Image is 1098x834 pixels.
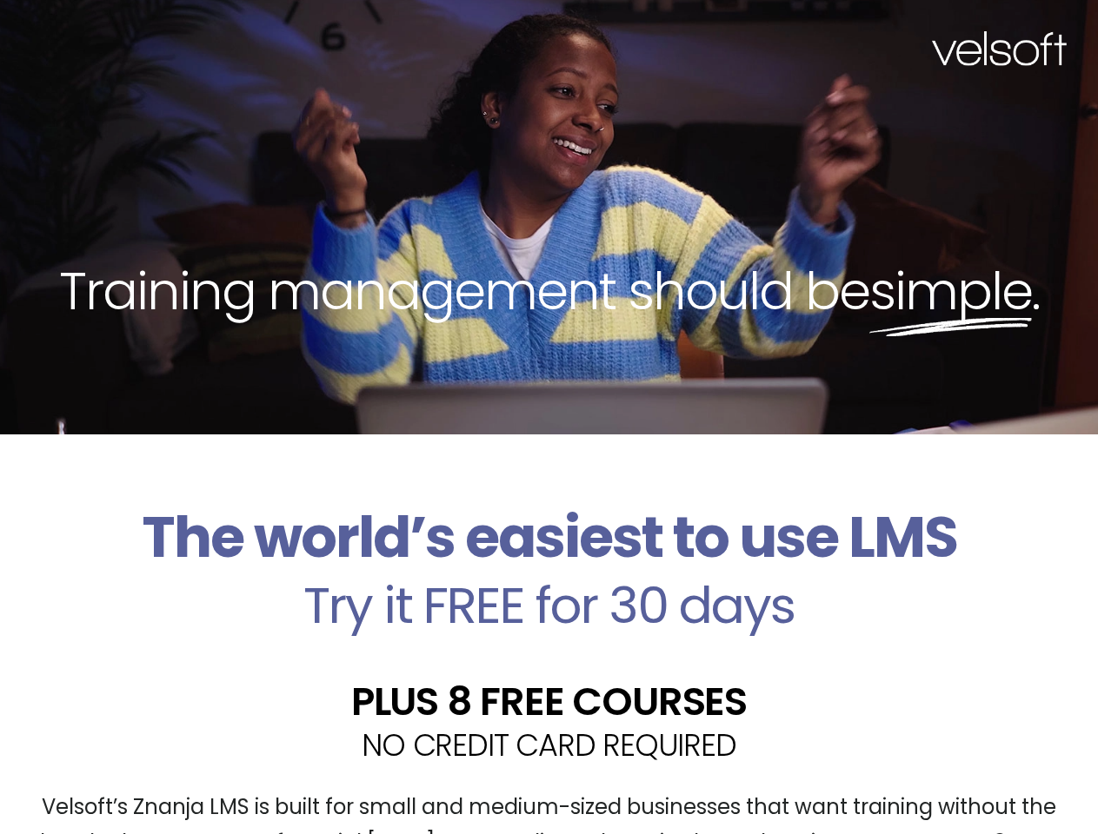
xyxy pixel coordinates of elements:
h2: Try it FREE for 30 days [13,580,1085,631]
span: simple [869,255,1032,328]
h2: The world’s easiest to use LMS [13,504,1085,572]
h2: PLUS 8 FREE COURSES [13,682,1085,721]
h2: Training management should be . [31,257,1067,325]
h2: NO CREDIT CARD REQUIRED [13,730,1085,760]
